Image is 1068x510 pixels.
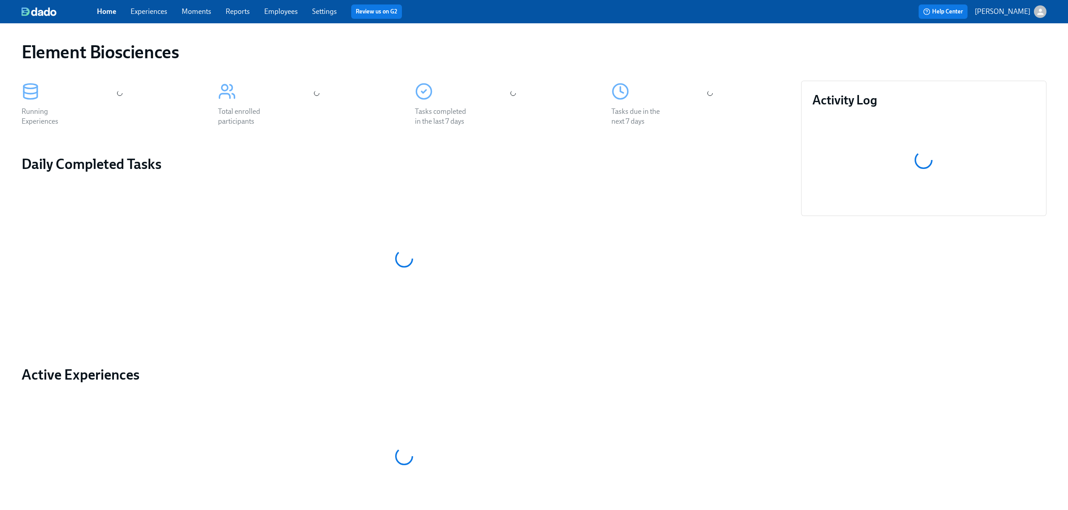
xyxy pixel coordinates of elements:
span: Help Center [923,7,963,16]
h2: Daily Completed Tasks [22,155,787,173]
button: Help Center [919,4,968,19]
button: [PERSON_NAME] [975,5,1046,18]
div: Tasks due in the next 7 days [611,107,669,126]
h3: Activity Log [812,92,1035,108]
a: Reports [226,7,250,16]
a: Review us on G2 [356,7,397,16]
a: Settings [312,7,337,16]
div: Tasks completed in the last 7 days [415,107,472,126]
a: Employees [264,7,298,16]
div: Running Experiences [22,107,79,126]
button: Review us on G2 [351,4,402,19]
a: Home [97,7,116,16]
a: Moments [182,7,211,16]
a: dado [22,7,97,16]
img: dado [22,7,57,16]
h1: Element Biosciences [22,41,179,63]
p: [PERSON_NAME] [975,7,1030,17]
div: Total enrolled participants [218,107,275,126]
a: Active Experiences [22,366,787,384]
a: Experiences [131,7,167,16]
